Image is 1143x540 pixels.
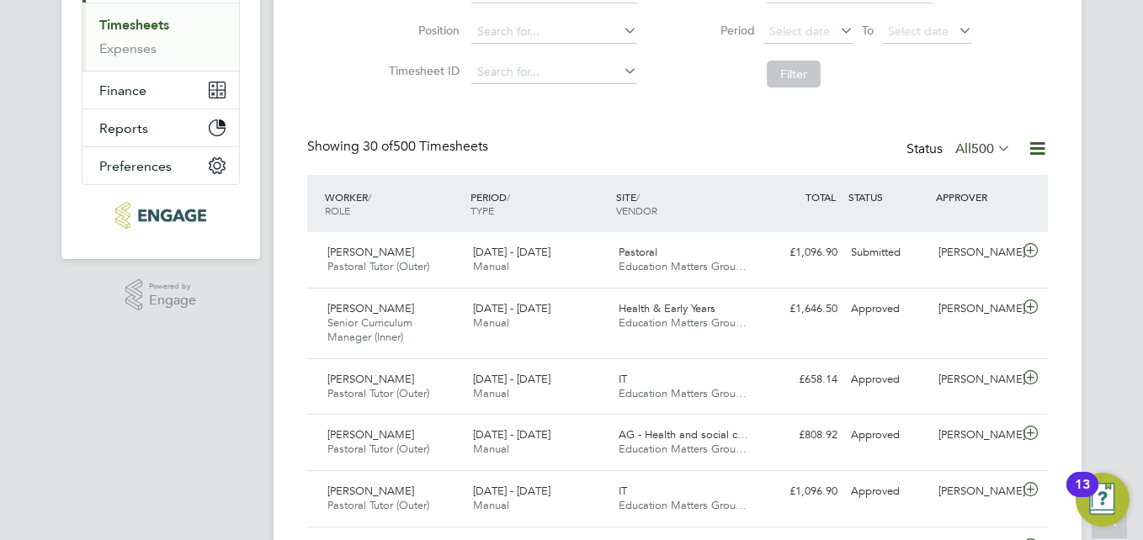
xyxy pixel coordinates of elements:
button: Open Resource Center, 13 new notifications [1076,473,1130,527]
div: Approved [844,421,932,449]
span: [DATE] - [DATE] [473,245,550,259]
button: Preferences [82,147,239,184]
div: £658.14 [757,366,844,394]
span: Health & Early Years [619,301,715,315]
span: AG - Health and social c… [619,427,748,442]
span: 500 [971,140,994,157]
span: [PERSON_NAME] [327,301,414,315]
label: Period [679,23,755,38]
label: All [955,140,1011,157]
span: IT [619,372,627,386]
span: Engage [149,294,196,308]
div: 13 [1075,484,1090,506]
span: Reports [99,120,148,136]
span: IT [619,484,627,498]
label: Position [384,23,460,38]
span: [PERSON_NAME] [327,372,414,386]
span: 500 Timesheets [363,138,488,155]
span: Manual [473,315,509,330]
div: £1,646.50 [757,295,844,323]
div: Showing [307,138,492,156]
div: [PERSON_NAME] [932,295,1019,323]
span: Education Matters Grou… [619,259,747,273]
span: Powered by [149,279,196,294]
span: Select date [888,24,949,39]
span: [DATE] - [DATE] [473,372,550,386]
span: [PERSON_NAME] [327,427,414,442]
span: [DATE] - [DATE] [473,301,550,315]
div: STATUS [844,182,932,212]
div: [PERSON_NAME] [932,366,1019,394]
button: Finance [82,71,239,109]
span: Finance [99,82,146,98]
input: Search for... [471,61,637,84]
div: Approved [844,295,932,323]
input: Search for... [471,20,637,44]
span: / [507,190,510,204]
span: Pastoral Tutor (Outer) [327,386,429,400]
div: £1,096.90 [757,239,844,267]
div: Status [906,138,1014,161]
span: Education Matters Grou… [619,315,747,330]
div: APPROVER [932,182,1019,212]
span: Select date [769,24,830,39]
span: [PERSON_NAME] [327,484,414,498]
div: £808.92 [757,421,844,449]
span: [DATE] - [DATE] [473,427,550,442]
span: To [857,19,879,41]
div: WORKER [321,182,466,225]
span: [PERSON_NAME] [327,245,414,259]
div: SITE [612,182,758,225]
div: [PERSON_NAME] [932,239,1019,267]
span: Manual [473,386,509,400]
span: Pastoral Tutor (Outer) [327,498,429,512]
a: Powered byEngage [125,279,197,311]
a: Go to home page [82,202,240,229]
span: 30 of [363,138,393,155]
a: Timesheets [99,17,169,33]
span: / [636,190,640,204]
span: Preferences [99,158,172,174]
span: Education Matters Grou… [619,442,747,456]
span: Manual [473,498,509,512]
span: Pastoral Tutor (Outer) [327,259,429,273]
label: Timesheet ID [384,63,460,78]
span: Senior Curriculum Manager (Inner) [327,315,412,344]
div: Approved [844,366,932,394]
div: Submitted [844,239,932,267]
span: Pastoral Tutor (Outer) [327,442,429,456]
div: Timesheets [82,3,239,71]
span: Education Matters Grou… [619,386,747,400]
div: Approved [844,478,932,506]
span: TOTAL [805,190,836,204]
span: Manual [473,259,509,273]
span: ROLE [325,204,350,217]
span: / [368,190,371,204]
div: [PERSON_NAME] [932,478,1019,506]
span: [DATE] - [DATE] [473,484,550,498]
span: Pastoral [619,245,657,259]
div: [PERSON_NAME] [932,421,1019,449]
a: Expenses [99,40,157,56]
button: Reports [82,109,239,146]
img: educationmattersgroup-logo-retina.png [115,202,205,229]
span: TYPE [470,204,494,217]
div: £1,096.90 [757,478,844,506]
button: Filter [767,61,821,87]
span: Education Matters Grou… [619,498,747,512]
span: VENDOR [616,204,657,217]
span: Manual [473,442,509,456]
div: PERIOD [466,182,612,225]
